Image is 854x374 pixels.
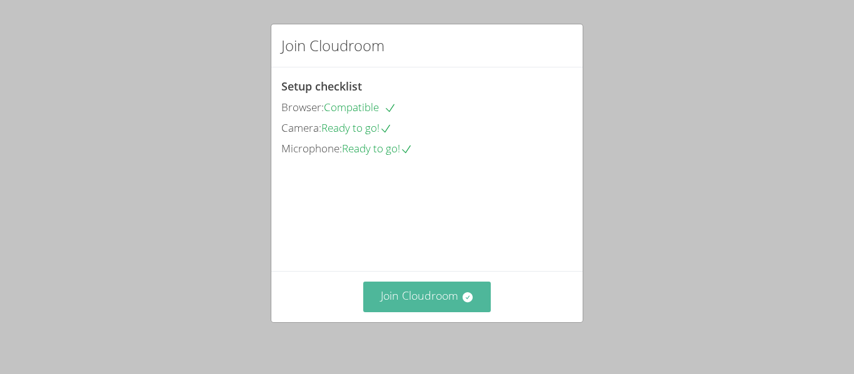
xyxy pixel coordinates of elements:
span: Browser: [281,100,324,114]
span: Ready to go! [342,141,413,155]
span: Camera: [281,121,321,135]
span: Ready to go! [321,121,392,135]
span: Compatible [324,100,396,114]
span: Setup checklist [281,79,362,94]
button: Join Cloudroom [363,282,491,312]
span: Microphone: [281,141,342,155]
h2: Join Cloudroom [281,34,384,57]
